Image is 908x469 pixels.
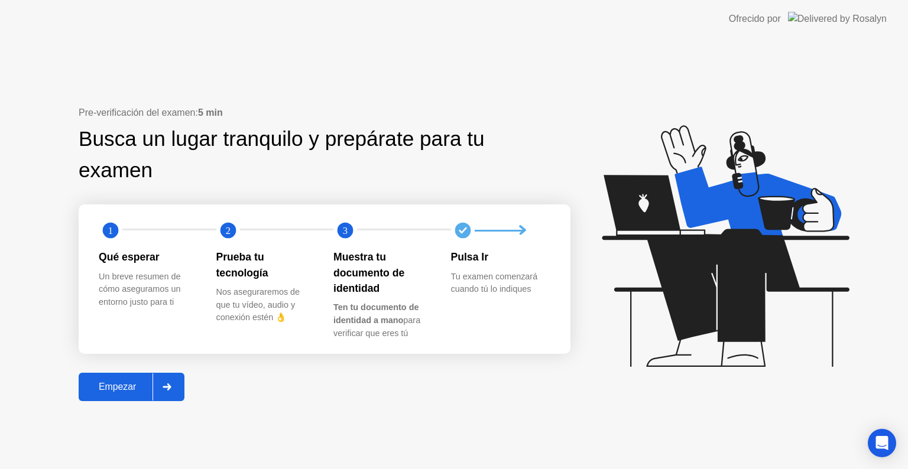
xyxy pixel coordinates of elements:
[333,302,419,325] b: Ten tu documento de identidad a mano
[216,286,315,324] div: Nos aseguraremos de que tu vídeo, audio y conexión estén 👌
[729,12,781,26] div: Ofrecido por
[225,225,230,236] text: 2
[79,373,184,401] button: Empezar
[99,249,197,265] div: Qué esperar
[333,249,432,296] div: Muestra tu documento de identidad
[868,429,896,457] div: Open Intercom Messenger
[82,382,153,392] div: Empezar
[108,225,113,236] text: 1
[343,225,348,236] text: 3
[788,12,887,25] img: Delivered by Rosalyn
[79,123,495,186] div: Busca un lugar tranquilo y prepárate para tu examen
[216,249,315,281] div: Prueba tu tecnología
[99,271,197,309] div: Un breve resumen de cómo aseguramos un entorno justo para ti
[451,249,550,265] div: Pulsa Ir
[333,301,432,340] div: para verificar que eres tú
[451,271,550,296] div: Tu examen comenzará cuando tú lo indiques
[79,106,570,120] div: Pre-verificación del examen:
[198,108,223,118] b: 5 min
